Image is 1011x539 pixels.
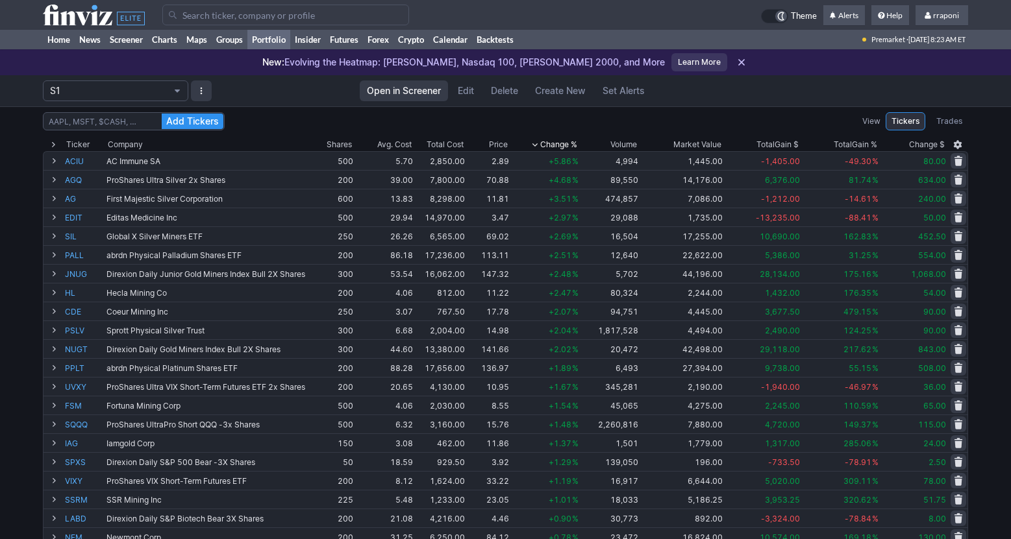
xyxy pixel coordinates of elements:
[640,414,725,433] td: 7,880.00
[603,84,645,97] span: Set Alerts
[106,250,306,260] div: abrdn Physical Palladium Shares ETF
[427,138,464,151] div: Total Cost
[640,264,725,283] td: 44,196.00
[355,226,414,245] td: 26.26
[355,151,414,170] td: 5.70
[65,321,104,339] a: PSLV
[308,151,355,170] td: 500
[65,246,104,264] a: PALL
[414,358,466,377] td: 17,656.00
[765,307,800,317] span: 3,677.50
[466,358,510,377] td: 136.97
[871,30,908,49] span: Premarket ·
[108,138,143,151] div: Company
[106,288,306,298] div: Hecla Mining Co
[466,396,510,414] td: 8.55
[572,307,579,317] span: %
[355,189,414,208] td: 13.83
[106,420,306,429] div: ProShares UltraPro Short QQQ -3x Shares
[308,170,355,189] td: 200
[761,382,800,392] span: -1,940.00
[355,339,414,358] td: 44.60
[549,232,571,241] span: +2.69
[308,339,355,358] td: 300
[360,80,448,101] a: Open in Screener
[872,232,879,241] span: %
[106,438,306,448] div: Iamgold Corp
[528,80,593,101] a: Create New
[845,194,871,204] span: -14.61
[640,151,725,170] td: 1,445.00
[414,433,466,452] td: 462.00
[760,344,800,354] span: 29,118.00
[923,326,946,335] span: 90.00
[65,340,104,358] a: NUGT
[791,9,817,23] span: Theme
[872,156,879,166] span: %
[760,269,800,279] span: 28,134.00
[106,307,306,317] div: Coeur Mining Inc
[760,232,800,241] span: 10,690.00
[377,138,412,151] div: Avg. Cost
[765,363,800,373] span: 9,738.00
[466,283,510,302] td: 11.22
[640,377,725,396] td: 2,190.00
[308,414,355,433] td: 500
[106,175,306,185] div: ProShares Ultra Silver 2x Shares
[671,53,727,71] a: Learn More
[65,377,104,396] a: UVXY
[849,250,871,260] span: 31.25
[182,30,212,49] a: Maps
[765,250,800,260] span: 5,386.00
[640,320,725,339] td: 4,494.00
[918,175,946,185] span: 634.00
[761,156,800,166] span: -1,405.00
[466,226,510,245] td: 69.02
[65,302,104,320] a: CDE
[549,344,571,354] span: +2.02
[549,457,571,467] span: +1.29
[572,382,579,392] span: %
[308,452,355,471] td: 50
[65,434,104,452] a: IAG
[918,420,946,429] span: 115.00
[834,138,877,151] div: Gain %
[843,288,871,298] span: 176.35
[580,264,640,283] td: 5,702
[43,30,75,49] a: Home
[105,30,147,49] a: Screener
[290,30,325,49] a: Insider
[843,344,871,354] span: 217.62
[484,80,525,101] button: Delete
[414,414,466,433] td: 3,160.00
[640,283,725,302] td: 2,244.00
[923,213,946,222] span: 50.00
[765,288,800,298] span: 1,432.00
[466,302,510,320] td: 17.78
[923,307,946,317] span: 90.00
[414,452,466,471] td: 929.50
[572,457,579,467] span: %
[640,208,725,226] td: 1,735.00
[414,245,466,264] td: 17,236.00
[414,264,466,283] td: 16,062.00
[871,5,909,26] a: Help
[308,320,355,339] td: 300
[106,269,306,279] div: Direxion Daily Junior Gold Miners Index Bull 2X Shares
[162,5,409,25] input: Search
[640,433,725,452] td: 1,779.00
[872,175,879,185] span: %
[640,245,725,264] td: 22,622.00
[43,112,225,130] input: AAPL, MSFT, $CASH, …
[765,175,800,185] span: 6,376.00
[355,302,414,320] td: 3.07
[393,30,429,49] a: Crypto
[580,189,640,208] td: 474,857
[308,208,355,226] td: 500
[549,382,571,392] span: +1.67
[580,151,640,170] td: 4,994
[845,382,871,392] span: -46.97
[572,232,579,241] span: %
[106,457,306,467] div: Direxion Daily S&P 500 Bear -3X Shares
[65,472,104,490] a: VIXY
